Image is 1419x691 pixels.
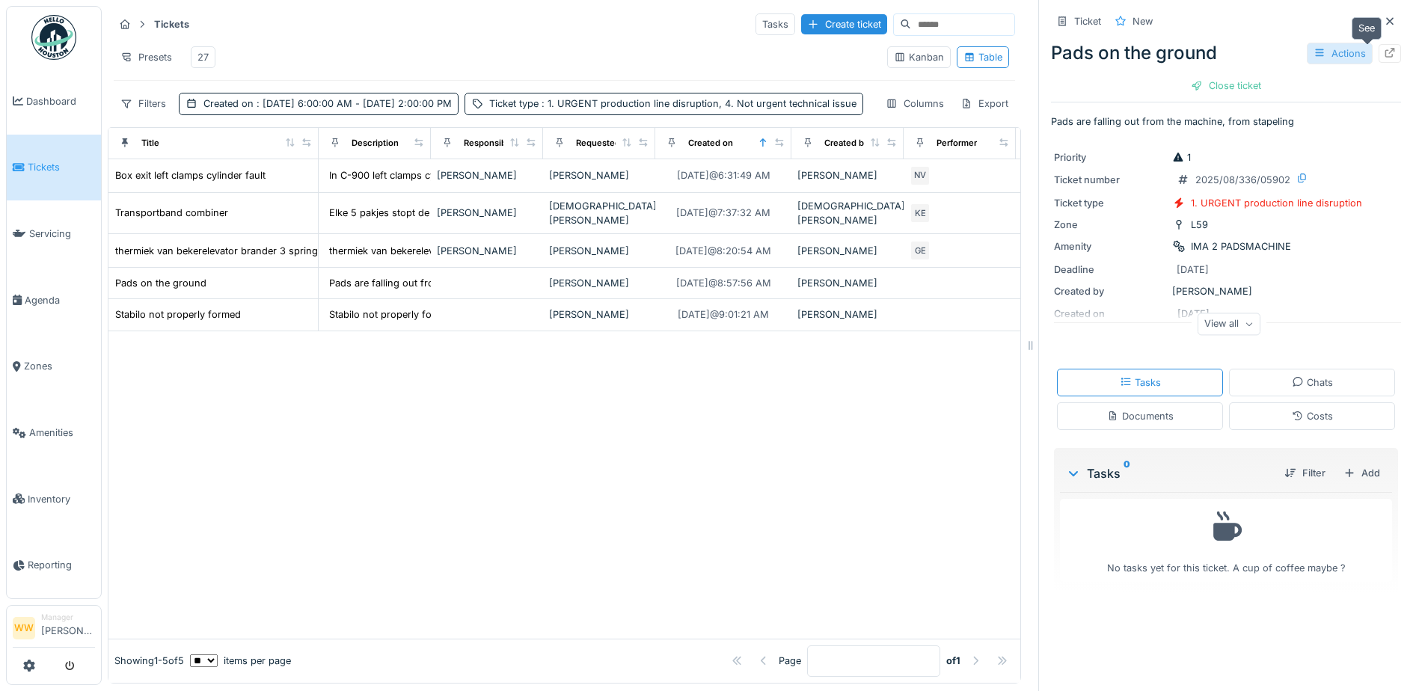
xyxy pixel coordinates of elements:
div: Manager [41,612,95,623]
span: Inventory [28,492,95,506]
div: Created by [1054,284,1166,298]
div: Stabilo not properly formed [115,307,241,322]
div: [DEMOGRAPHIC_DATA][PERSON_NAME] [797,199,898,227]
div: Created on [203,96,452,111]
div: [PERSON_NAME] [437,206,537,220]
div: Zone [1054,218,1166,232]
div: Description [352,137,399,150]
div: Requested by [576,137,633,150]
strong: of 1 [946,654,960,668]
div: Presets [114,46,179,68]
div: Ticket type [489,96,856,111]
li: WW [13,617,35,639]
div: [DATE] @ 8:20:54 AM [675,244,771,258]
div: Actions [1307,43,1373,64]
div: Filter [1278,463,1331,483]
div: Performer [937,137,977,150]
div: [PERSON_NAME] [549,276,649,290]
div: Table [963,50,1002,64]
p: Pads are falling out from the machine, from stapeling [1051,114,1401,129]
div: Elke 5 pakjes stopt de transport band bij de pu... [329,206,552,220]
div: [PERSON_NAME] [549,244,649,258]
div: Stabilo not properly formed in the middle secti... [329,307,549,322]
div: items per page [190,654,291,668]
div: [DATE] @ 9:01:21 AM [678,307,769,322]
div: Created on [688,137,733,150]
span: Amenities [29,426,95,440]
a: Dashboard [7,68,101,135]
div: [DATE] @ 7:37:32 AM [676,206,770,220]
div: Showing 1 - 5 of 5 [114,654,184,668]
div: 2025/08/336/05902 [1195,173,1290,187]
div: Page [779,654,801,668]
div: [DEMOGRAPHIC_DATA][PERSON_NAME] [549,199,649,227]
div: Pads on the ground [1051,40,1401,67]
span: Dashboard [26,94,95,108]
div: Costs [1292,409,1333,423]
a: Reporting [7,532,101,599]
a: WW Manager[PERSON_NAME] [13,612,95,648]
span: : 1. URGENT production line disruption, 4. Not urgent technical issue [539,98,856,109]
div: Documents [1107,409,1174,423]
div: Responsible [464,137,514,150]
div: [PERSON_NAME] [1054,284,1398,298]
span: : [DATE] 6:00:00 AM - [DATE] 2:00:00 PM [254,98,452,109]
div: Priority [1054,150,1166,165]
div: 27 [197,50,209,64]
div: New [1133,14,1153,28]
div: Add [1337,463,1386,483]
li: [PERSON_NAME] [41,612,95,644]
div: KE [910,203,931,224]
div: [PERSON_NAME] [437,244,537,258]
div: [DATE] @ 8:57:56 AM [676,276,771,290]
div: Chats [1292,375,1333,390]
div: GE [910,240,931,261]
a: Tickets [7,135,101,201]
div: Pads on the ground [115,276,206,290]
a: Zones [7,334,101,400]
a: Servicing [7,200,101,267]
div: L59 [1191,218,1208,232]
a: Inventory [7,466,101,532]
div: Title [141,137,159,150]
span: Zones [24,359,95,373]
div: 1 [1172,150,1191,165]
div: [DATE] @ 6:31:49 AM [677,168,770,182]
img: Badge_color-CXgf-gQk.svg [31,15,76,60]
div: Kanban [894,50,944,64]
div: [PERSON_NAME] [797,168,898,182]
div: IMA 2 PADSMACHINE [1191,239,1291,254]
div: Transportband combiner [115,206,228,220]
div: Tasks [1066,464,1272,482]
div: [DATE] [1177,262,1209,277]
div: NV [910,165,931,186]
div: Close ticket [1185,76,1267,96]
div: thermiek van bekerelevator brander 3 springt [115,244,321,258]
div: Tasks [756,13,795,35]
div: [PERSON_NAME] [549,168,649,182]
div: Columns [879,93,951,114]
div: [PERSON_NAME] [797,307,898,322]
sup: 0 [1124,464,1130,482]
span: Reporting [28,558,95,572]
div: Amenity [1054,239,1166,254]
div: In C-900 left clamps cylinder have a fault I ca... [329,168,545,182]
div: 1. URGENT production line disruption [1191,196,1362,210]
div: thermiek van bekerelevator brander 3 springt [329,244,535,258]
a: Agenda [7,267,101,334]
div: Filters [114,93,173,114]
span: Agenda [25,293,95,307]
div: [PERSON_NAME] [797,276,898,290]
div: [PERSON_NAME] [549,307,649,322]
div: Export [954,93,1015,114]
span: Tickets [28,160,95,174]
div: Box exit left clamps cylinder fault [115,168,266,182]
div: [PERSON_NAME] [797,244,898,258]
div: Pads are falling out from the machine, from sta... [329,276,554,290]
div: Ticket number [1054,173,1166,187]
strong: Tickets [148,17,195,31]
div: Tasks [1120,375,1161,390]
div: Ticket [1074,14,1101,28]
div: Create ticket [801,14,887,34]
div: [PERSON_NAME] [437,168,537,182]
